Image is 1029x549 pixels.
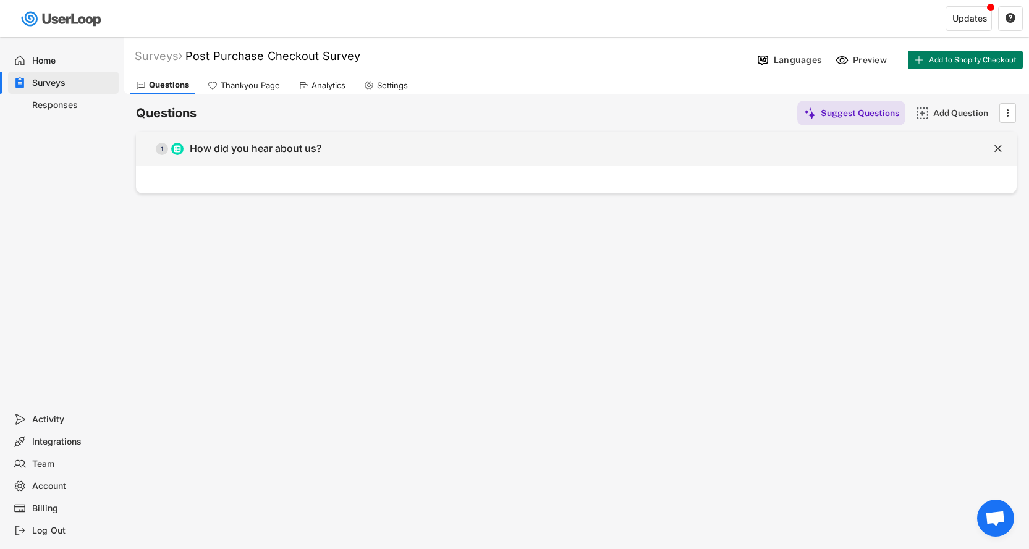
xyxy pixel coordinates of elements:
[19,6,106,31] img: userloop-logo-01.svg
[377,80,408,91] div: Settings
[992,143,1004,155] button: 
[929,56,1017,64] span: Add to Shopify Checkout
[32,436,114,448] div: Integrations
[32,55,114,67] div: Home
[136,105,197,122] h6: Questions
[32,525,114,537] div: Log Out
[32,99,114,111] div: Responses
[174,145,181,153] img: ListMajor.svg
[221,80,280,91] div: Thankyou Page
[1001,104,1014,122] button: 
[32,458,114,470] div: Team
[803,107,816,120] img: MagicMajor%20%28Purple%29.svg
[774,54,822,65] div: Languages
[149,80,189,90] div: Questions
[156,146,168,152] div: 1
[1007,106,1009,119] text: 
[821,107,899,119] div: Suggest Questions
[756,54,769,67] img: Language%20Icon.svg
[908,51,1023,69] button: Add to Shopify Checkout
[933,107,995,119] div: Add Question
[32,503,114,514] div: Billing
[853,54,890,65] div: Preview
[916,107,929,120] img: AddMajor.svg
[185,49,360,62] font: Post Purchase Checkout Survey
[952,14,987,23] div: Updates
[135,49,182,63] div: Surveys
[32,77,114,89] div: Surveys
[311,80,345,91] div: Analytics
[1006,12,1015,23] text: 
[1005,13,1016,24] button: 
[32,480,114,492] div: Account
[32,414,114,425] div: Activity
[190,142,321,155] div: How did you hear about us?
[977,500,1014,537] a: Open chat
[994,142,1002,155] text: 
